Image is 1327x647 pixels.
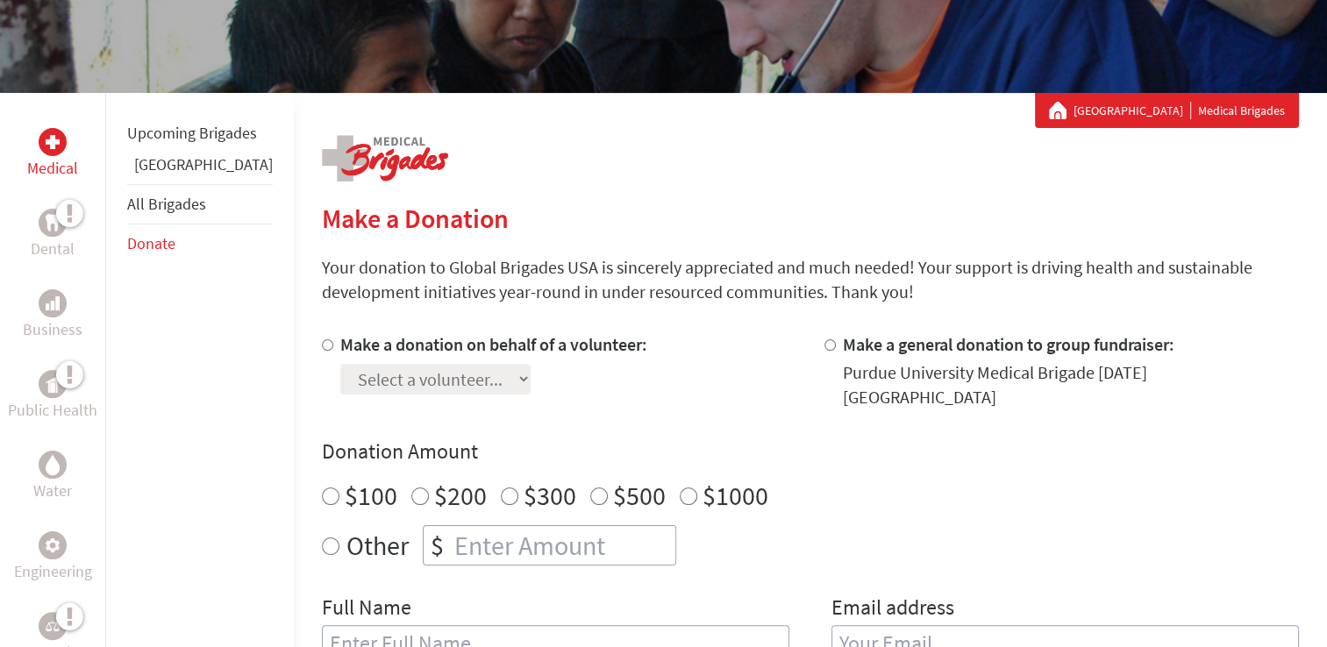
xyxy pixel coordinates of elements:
img: Dental [46,214,60,231]
a: BusinessBusiness [23,289,82,342]
p: Dental [31,237,75,261]
li: Upcoming Brigades [127,114,273,153]
div: Water [39,451,67,479]
label: Make a donation on behalf of a volunteer: [340,333,647,355]
div: Legal Empowerment [39,612,67,640]
p: Engineering [14,559,92,584]
input: Enter Amount [451,526,675,565]
li: All Brigades [127,184,273,224]
a: Public HealthPublic Health [8,370,97,423]
p: Your donation to Global Brigades USA is sincerely appreciated and much needed! Your support is dr... [322,255,1299,304]
div: Medical Brigades [1049,102,1285,119]
img: Public Health [46,375,60,393]
div: Medical [39,128,67,156]
label: Email address [831,594,954,625]
a: WaterWater [33,451,72,503]
p: Business [23,317,82,342]
div: $ [424,526,451,565]
a: Donate [127,233,175,253]
a: MedicalMedical [27,128,78,181]
label: $100 [345,479,397,512]
img: Medical [46,135,60,149]
li: Donate [127,224,273,263]
div: Public Health [39,370,67,398]
img: logo-medical.png [322,135,448,181]
a: Upcoming Brigades [127,123,257,143]
a: All Brigades [127,194,206,214]
p: Medical [27,156,78,181]
img: Legal Empowerment [46,621,60,631]
div: Engineering [39,531,67,559]
a: [GEOGRAPHIC_DATA] [134,154,273,174]
a: [GEOGRAPHIC_DATA] [1074,102,1191,119]
label: $200 [434,479,487,512]
p: Public Health [8,398,97,423]
h2: Make a Donation [322,203,1299,234]
label: Other [346,525,409,565]
img: Water [46,454,60,474]
label: $500 [613,479,666,512]
a: DentalDental [31,209,75,261]
p: Water [33,479,72,503]
div: Purdue University Medical Brigade [DATE] [GEOGRAPHIC_DATA] [843,360,1299,409]
label: $1000 [703,479,768,512]
label: Full Name [322,594,411,625]
li: Panama [127,153,273,184]
div: Business [39,289,67,317]
img: Engineering [46,538,60,552]
label: $300 [524,479,576,512]
label: Make a general donation to group fundraiser: [843,333,1174,355]
img: Business [46,296,60,310]
h4: Donation Amount [322,437,1299,466]
a: EngineeringEngineering [14,531,92,584]
div: Dental [39,209,67,237]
